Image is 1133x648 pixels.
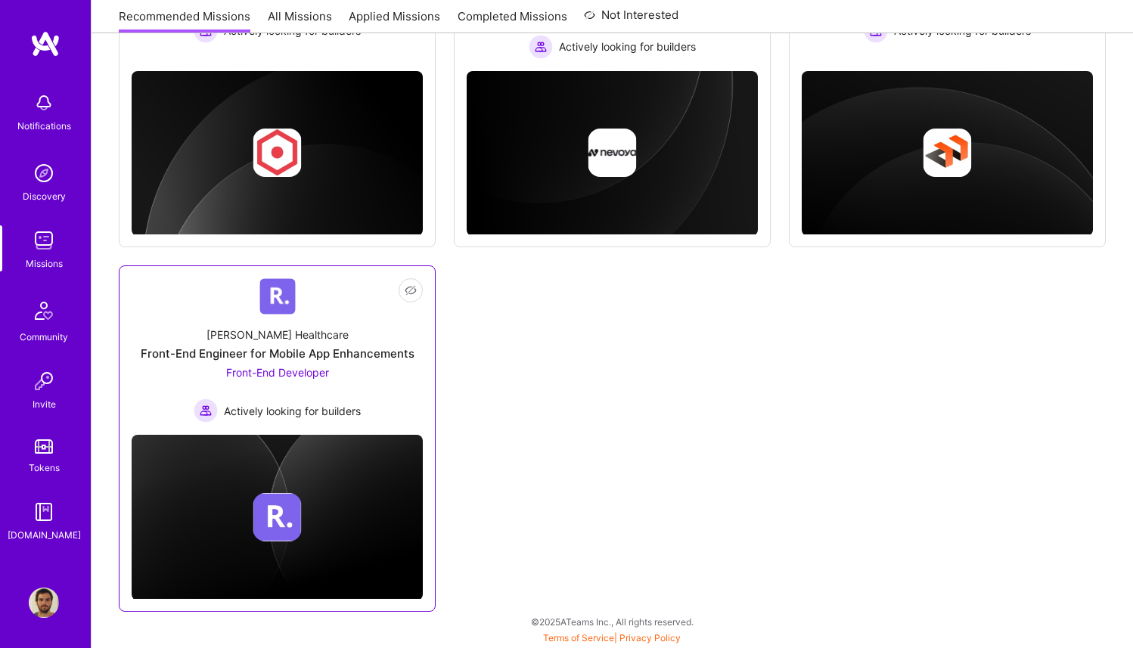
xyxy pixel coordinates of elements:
img: Actively looking for builders [194,398,218,423]
img: User Avatar [29,588,59,618]
div: Community [20,329,68,345]
div: Discovery [23,188,66,204]
a: Company Logo[PERSON_NAME] HealthcareFront-End Engineer for Mobile App EnhancementsFront-End Devel... [132,278,423,423]
div: © 2025 ATeams Inc., All rights reserved. [91,603,1133,640]
a: Not Interested [584,6,678,33]
img: guide book [29,497,59,527]
img: cover [802,71,1093,236]
img: Company logo [253,129,302,177]
span: | [543,632,681,643]
img: Company Logo [259,278,296,315]
div: Invite [33,396,56,412]
a: Applied Missions [349,8,440,33]
img: logo [30,30,61,57]
div: [PERSON_NAME] Healthcare [206,327,349,343]
a: Privacy Policy [619,632,681,643]
img: Company logo [923,129,972,177]
a: Recommended Missions [119,8,250,33]
a: Terms of Service [543,632,614,643]
div: [DOMAIN_NAME] [8,527,81,543]
img: tokens [35,439,53,454]
div: Missions [26,256,63,271]
img: Community [26,293,62,329]
a: Completed Missions [458,8,567,33]
img: cover [132,71,423,236]
img: cover [467,71,758,236]
div: Tokens [29,460,60,476]
img: discovery [29,158,59,188]
span: Front-End Developer [226,366,329,379]
a: All Missions [268,8,332,33]
i: icon EyeClosed [405,284,417,296]
img: cover [132,435,423,600]
img: Actively looking for builders [529,35,553,59]
a: User Avatar [25,588,63,618]
span: Actively looking for builders [559,39,696,54]
img: Invite [29,366,59,396]
span: Actively looking for builders [224,403,361,419]
img: teamwork [29,225,59,256]
div: Notifications [17,118,71,134]
div: Front-End Engineer for Mobile App Enhancements [141,346,414,361]
img: Company logo [588,129,637,177]
img: Company logo [253,493,302,541]
img: bell [29,88,59,118]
